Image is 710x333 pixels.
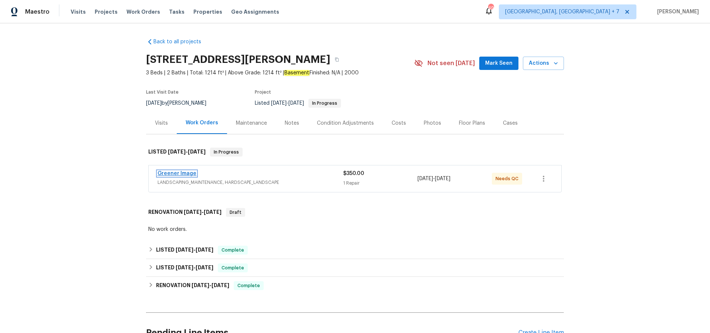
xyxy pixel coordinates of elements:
[193,8,222,16] span: Properties
[71,8,86,16] span: Visits
[255,90,271,94] span: Project
[146,241,564,259] div: LISTED [DATE]-[DATE]Complete
[503,120,518,127] div: Cases
[188,149,206,154] span: [DATE]
[211,148,242,156] span: In Progress
[212,283,229,288] span: [DATE]
[488,4,493,12] div: 49
[126,8,160,16] span: Work Orders
[146,140,564,164] div: LISTED [DATE]-[DATE]In Progress
[184,209,222,215] span: -
[156,263,213,272] h6: LISTED
[148,226,562,233] div: No work orders.
[284,70,310,76] em: Basement
[219,264,247,272] span: Complete
[148,208,222,217] h6: RENOVATION
[236,120,267,127] div: Maintenance
[496,175,521,182] span: Needs QC
[309,101,340,105] span: In Progress
[529,59,558,68] span: Actions
[158,179,343,186] span: LANDSCAPING_MAINTENANCE, HARDSCAPE_LANDSCAPE
[343,179,417,187] div: 1 Repair
[330,53,344,66] button: Copy Address
[424,120,441,127] div: Photos
[271,101,304,106] span: -
[156,281,229,290] h6: RENOVATION
[176,265,213,270] span: -
[435,176,450,181] span: [DATE]
[146,201,564,224] div: RENOVATION [DATE]-[DATE]Draft
[417,176,433,181] span: [DATE]
[219,246,247,254] span: Complete
[155,120,168,127] div: Visits
[288,101,304,106] span: [DATE]
[479,57,518,70] button: Mark Seen
[146,277,564,295] div: RENOVATION [DATE]-[DATE]Complete
[156,246,213,255] h6: LISTED
[168,149,186,154] span: [DATE]
[146,259,564,277] div: LISTED [DATE]-[DATE]Complete
[146,90,179,94] span: Last Visit Date
[459,120,485,127] div: Floor Plans
[196,247,213,252] span: [DATE]
[343,171,364,176] span: $350.00
[184,209,202,215] span: [DATE]
[505,8,619,16] span: [GEOGRAPHIC_DATA], [GEOGRAPHIC_DATA] + 7
[392,120,406,127] div: Costs
[146,38,217,46] a: Back to all projects
[25,8,50,16] span: Maestro
[204,209,222,215] span: [DATE]
[427,60,475,67] span: Not seen [DATE]
[148,148,206,157] h6: LISTED
[231,8,279,16] span: Geo Assignments
[158,171,196,176] a: Greener Image
[169,9,185,14] span: Tasks
[146,69,414,77] span: 3 Beds | 2 Baths | Total: 1214 ft² | Above Grade: 1214 ft² | Finished: N/A | 2000
[95,8,118,16] span: Projects
[186,119,218,127] div: Work Orders
[485,59,513,68] span: Mark Seen
[146,56,330,63] h2: [STREET_ADDRESS][PERSON_NAME]
[146,99,215,108] div: by [PERSON_NAME]
[271,101,287,106] span: [DATE]
[176,265,193,270] span: [DATE]
[227,209,244,216] span: Draft
[317,120,374,127] div: Condition Adjustments
[234,282,263,289] span: Complete
[196,265,213,270] span: [DATE]
[176,247,193,252] span: [DATE]
[523,57,564,70] button: Actions
[255,101,341,106] span: Listed
[654,8,699,16] span: [PERSON_NAME]
[192,283,209,288] span: [DATE]
[168,149,206,154] span: -
[176,247,213,252] span: -
[192,283,229,288] span: -
[417,175,450,182] span: -
[146,101,162,106] span: [DATE]
[285,120,299,127] div: Notes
